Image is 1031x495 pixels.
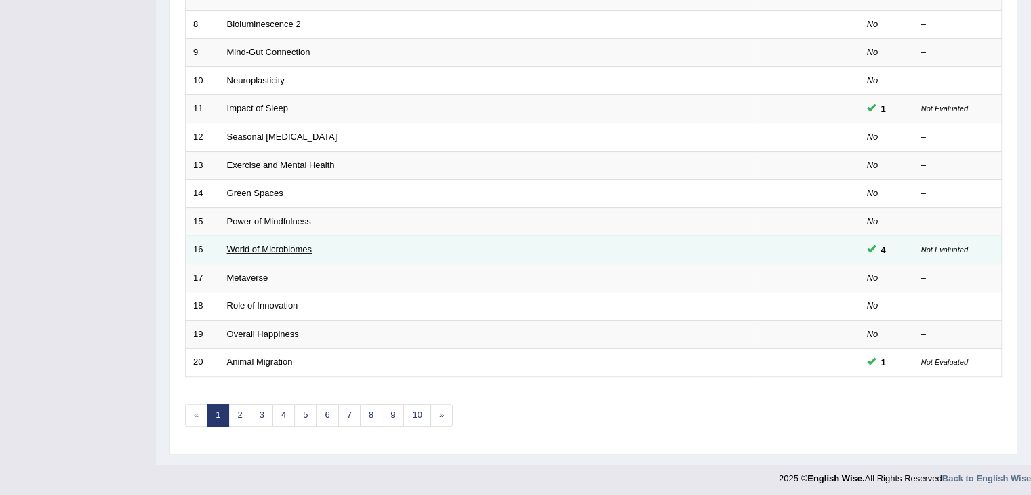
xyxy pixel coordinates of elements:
td: 13 [186,151,220,180]
span: You can still take this question [876,243,891,257]
td: 19 [186,320,220,349]
div: – [921,328,994,341]
a: Role of Innovation [227,300,298,311]
em: No [867,160,878,170]
td: 16 [186,236,220,264]
a: 9 [382,404,404,427]
a: 3 [251,404,273,427]
td: 17 [186,264,220,292]
em: No [867,75,878,85]
a: Mind-Gut Connection [227,47,310,57]
a: Power of Mindfulness [227,216,311,226]
small: Not Evaluated [921,104,968,113]
span: You can still take this question [876,102,891,116]
div: – [921,272,994,285]
td: 9 [186,39,220,67]
a: Back to English Wise [942,473,1031,483]
small: Not Evaluated [921,358,968,366]
div: – [921,300,994,313]
em: No [867,47,878,57]
div: – [921,75,994,87]
a: Exercise and Mental Health [227,160,335,170]
a: 1 [207,404,229,427]
a: 6 [316,404,338,427]
td: 8 [186,10,220,39]
em: No [867,300,878,311]
span: « [185,404,207,427]
a: 7 [338,404,361,427]
a: 8 [360,404,382,427]
a: Seasonal [MEDICAL_DATA] [227,132,338,142]
a: » [430,404,453,427]
td: 11 [186,95,220,123]
small: Not Evaluated [921,245,968,254]
a: World of Microbiomes [227,244,312,254]
a: Metaverse [227,273,268,283]
div: – [921,131,994,144]
div: – [921,18,994,31]
em: No [867,19,878,29]
a: 10 [403,404,430,427]
a: Overall Happiness [227,329,299,339]
td: 20 [186,349,220,377]
td: 12 [186,123,220,151]
span: You can still take this question [876,355,891,370]
em: No [867,329,878,339]
a: Neuroplasticity [227,75,285,85]
div: 2025 © All Rights Reserved [779,465,1031,485]
a: Animal Migration [227,357,293,367]
strong: English Wise. [807,473,864,483]
td: 18 [186,292,220,321]
em: No [867,273,878,283]
div: – [921,216,994,229]
a: 5 [294,404,317,427]
a: 4 [272,404,295,427]
a: Green Spaces [227,188,283,198]
div: – [921,187,994,200]
em: No [867,188,878,198]
td: 15 [186,207,220,236]
td: 10 [186,66,220,95]
div: – [921,46,994,59]
em: No [867,216,878,226]
a: Impact of Sleep [227,103,288,113]
td: 14 [186,180,220,208]
em: No [867,132,878,142]
div: – [921,159,994,172]
a: Bioluminescence 2 [227,19,301,29]
a: 2 [228,404,251,427]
